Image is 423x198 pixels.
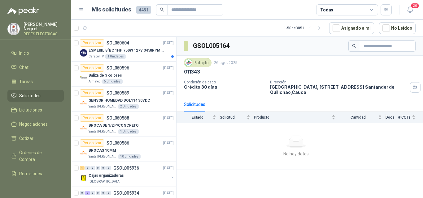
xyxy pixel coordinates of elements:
p: [GEOGRAPHIC_DATA], [STREET_ADDRESS] Santander de Quilichao , Cauca [270,84,408,95]
span: Remisiones [19,170,42,177]
span: search [160,7,164,12]
p: [PERSON_NAME] Negret [24,22,64,31]
div: 1 [80,166,85,170]
a: Solicitudes [7,90,64,102]
div: 0 [96,191,100,195]
div: 0 [106,191,111,195]
a: Por cotizarSOL060589[DATE] Company LogoSENSOR HUMEDAD DOL114 30VDCSanta [PERSON_NAME]2 Unidades [71,87,176,112]
img: Company Logo [185,59,192,66]
p: GSOL005934 [113,191,139,195]
a: Configuración [7,182,64,194]
span: Solicitud [220,115,245,120]
div: Por cotizar [80,139,104,147]
p: SOL060596 [107,66,129,70]
img: Company Logo [8,23,20,35]
div: 0 [80,191,85,195]
a: Negociaciones [7,118,64,130]
p: Caracol TV [89,54,104,59]
p: Condición de pago [184,80,265,84]
p: [DATE] [163,65,174,71]
span: Inicio [19,50,29,57]
div: Por cotizar [80,39,104,47]
span: Negociaciones [19,121,48,128]
p: BROCAS 10MM [89,148,116,154]
a: Chat [7,61,64,73]
img: Logo peakr [7,7,39,15]
span: Cotizar [19,135,33,142]
th: Estado [177,112,220,123]
p: [GEOGRAPHIC_DATA] [89,179,120,184]
p: Santa [PERSON_NAME] [89,129,116,134]
span: # COTs [398,115,411,120]
p: [DATE] [163,115,174,121]
img: Company Logo [80,124,87,132]
p: SOL060604 [107,41,129,45]
span: Tareas [19,78,33,85]
a: Remisiones [7,168,64,179]
span: Cantidad [339,115,377,120]
div: Por cotizar [80,114,104,122]
div: Por cotizar [80,64,104,72]
span: Producto [254,115,330,120]
p: [DATE] [163,190,174,196]
th: Docs [386,112,398,123]
div: 10 Unidades [118,154,141,159]
p: BROCA DE 1/2 P/CONCRETO [89,123,139,128]
span: Estado [184,115,211,120]
a: Cotizar [7,133,64,144]
div: 0 [96,166,100,170]
th: Producto [254,112,339,123]
p: SOL060586 [107,141,129,145]
a: Órdenes de Compra [7,147,64,165]
button: 20 [404,4,416,15]
p: GSOL005936 [113,166,139,170]
a: Por cotizarSOL060588[DATE] Company LogoBROCA DE 1/2 P/CONCRETOSanta [PERSON_NAME]1 Unidades [71,112,176,137]
p: [DATE] [163,140,174,146]
p: Santa [PERSON_NAME] [89,104,116,109]
div: 0 [90,166,95,170]
div: 0 [85,166,90,170]
div: 1 Unidades [118,129,139,134]
div: Solicitudes [184,101,205,108]
a: Inicio [7,47,64,59]
a: Licitaciones [7,104,64,116]
th: # COTs [398,112,423,123]
p: ESMERIL 8"BC 1HP 750W 127V 3450RPM URREA [89,48,166,53]
h1: Mis solicitudes [92,5,131,14]
div: No hay datos [179,150,413,157]
p: SOL060588 [107,116,129,120]
span: 20 [411,3,419,9]
p: [DATE] [163,165,174,171]
span: Órdenes de Compra [19,149,58,163]
a: Por cotizarSOL060586[DATE] Company LogoBROCAS 10MMSanta [PERSON_NAME]10 Unidades [71,137,176,162]
div: Todas [320,6,333,13]
div: 1 Unidades [105,54,126,59]
span: Chat [19,64,28,71]
a: 1 0 0 0 0 0 GSOL005936[DATE] Company LogoCajas organizadoras[GEOGRAPHIC_DATA] [80,164,175,184]
p: Dirección [270,80,408,84]
div: 2 [85,191,90,195]
div: Por cotizar [80,89,104,97]
div: Patojito [184,58,211,67]
button: No Leídos [379,22,416,34]
span: Licitaciones [19,107,42,113]
p: Santa [PERSON_NAME] [89,154,116,159]
p: 26 ago, 2025 [214,60,238,66]
p: [DATE] [163,90,174,96]
p: Almatec [89,79,100,84]
div: 1 - 50 de 3851 [284,23,324,33]
p: SOL060589 [107,91,129,95]
p: Baliza de 3 colores [89,73,122,78]
a: Por cotizarSOL060596[DATE] Company LogoBaliza de 3 coloresAlmatec5 Unidades [71,62,176,87]
p: SENSOR HUMEDAD DOL114 30VDC [89,98,150,103]
img: Company Logo [80,49,87,57]
div: 0 [101,191,106,195]
span: 4451 [136,6,151,14]
th: Cantidad [339,112,386,123]
p: REDES ELECTRICAS [24,32,64,36]
div: 0 [101,166,106,170]
a: Tareas [7,76,64,87]
div: 0 [106,166,111,170]
img: Company Logo [80,174,87,182]
span: Solicitudes [19,92,41,99]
